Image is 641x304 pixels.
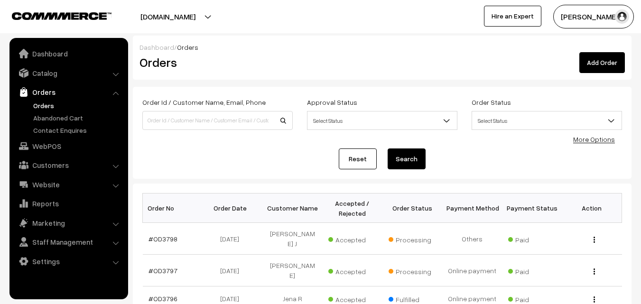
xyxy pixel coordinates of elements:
[203,223,262,255] td: [DATE]
[12,12,111,19] img: COMMMERCE
[562,193,622,223] th: Action
[472,111,622,130] span: Select Status
[442,223,502,255] td: Others
[553,5,634,28] button: [PERSON_NAME]
[307,112,457,129] span: Select Status
[12,176,125,193] a: Website
[615,9,629,24] img: user
[339,148,377,169] a: Reset
[328,232,376,245] span: Accepted
[442,255,502,286] td: Online payment
[12,233,125,250] a: Staff Management
[573,135,615,143] a: More Options
[472,112,622,129] span: Select Status
[594,268,595,275] img: Menu
[143,193,203,223] th: Order No
[262,223,322,255] td: [PERSON_NAME] J
[149,235,177,243] a: #OD3798
[484,6,541,27] a: Hire an Expert
[322,193,382,223] th: Accepted / Rejected
[31,101,125,111] a: Orders
[203,193,262,223] th: Order Date
[139,42,625,52] div: /
[12,45,125,62] a: Dashboard
[508,264,556,276] span: Paid
[12,253,125,270] a: Settings
[12,83,125,101] a: Orders
[12,9,95,21] a: COMMMERCE
[142,97,266,107] label: Order Id / Customer Name, Email, Phone
[388,148,426,169] button: Search
[508,232,556,245] span: Paid
[107,5,229,28] button: [DOMAIN_NAME]
[139,43,174,51] a: Dashboard
[594,296,595,303] img: Menu
[149,267,177,275] a: #OD3797
[139,55,292,70] h2: Orders
[262,255,322,286] td: [PERSON_NAME]
[203,255,262,286] td: [DATE]
[307,97,357,107] label: Approval Status
[328,264,376,276] span: Accepted
[442,193,502,223] th: Payment Method
[389,264,436,276] span: Processing
[177,43,198,51] span: Orders
[389,232,436,245] span: Processing
[307,111,457,130] span: Select Status
[502,193,562,223] th: Payment Status
[31,125,125,135] a: Contact Enquires
[472,97,511,107] label: Order Status
[12,214,125,231] a: Marketing
[149,295,177,303] a: #OD3796
[12,138,125,155] a: WebPOS
[262,193,322,223] th: Customer Name
[12,64,125,82] a: Catalog
[31,113,125,123] a: Abandoned Cart
[594,237,595,243] img: Menu
[142,111,293,130] input: Order Id / Customer Name / Customer Email / Customer Phone
[12,195,125,212] a: Reports
[12,157,125,174] a: Customers
[579,52,625,73] a: Add Order
[382,193,442,223] th: Order Status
